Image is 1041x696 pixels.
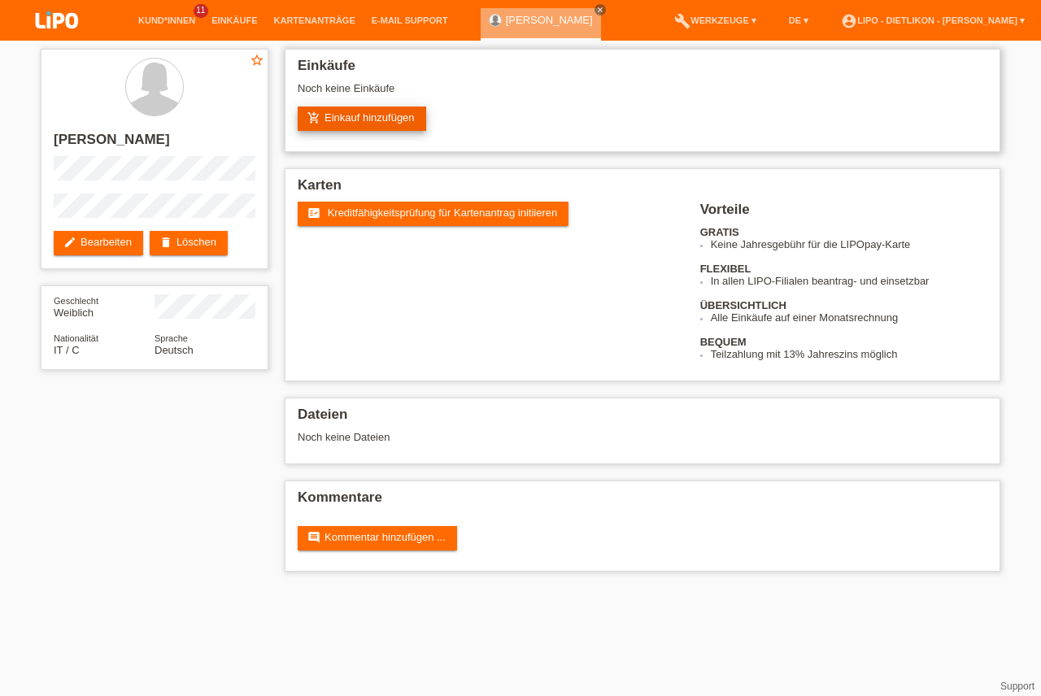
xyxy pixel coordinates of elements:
[266,15,364,25] a: Kartenanträge
[781,15,817,25] a: DE ▾
[700,226,739,238] b: GRATIS
[596,6,604,14] i: close
[298,202,568,226] a: fact_check Kreditfähigkeitsprüfung für Kartenantrag initiieren
[54,333,98,343] span: Nationalität
[298,177,987,202] h2: Karten
[700,202,987,226] h2: Vorteile
[700,336,747,348] b: BEQUEM
[250,53,264,70] a: star_border
[298,82,987,107] div: Noch keine Einkäufe
[700,263,751,275] b: FLEXIBEL
[595,4,606,15] a: close
[54,294,155,319] div: Weiblich
[54,231,143,255] a: editBearbeiten
[711,348,987,360] li: Teilzahlung mit 13% Jahreszins möglich
[298,58,987,82] h2: Einkäufe
[833,15,1033,25] a: account_circleLIPO - Dietlikon - [PERSON_NAME] ▾
[711,275,987,287] li: In allen LIPO-Filialen beantrag- und einsetzbar
[711,238,987,250] li: Keine Jahresgebühr für die LIPOpay-Karte
[307,111,320,124] i: add_shopping_cart
[298,526,457,550] a: commentKommentar hinzufügen ...
[194,4,208,18] span: 11
[63,236,76,249] i: edit
[666,15,764,25] a: buildWerkzeuge ▾
[674,13,690,29] i: build
[1000,681,1034,692] a: Support
[711,311,987,324] li: Alle Einkäufe auf einer Monatsrechnung
[298,489,987,514] h2: Kommentare
[506,14,593,26] a: [PERSON_NAME]
[700,299,786,311] b: ÜBERSICHTLICH
[130,15,203,25] a: Kund*innen
[203,15,265,25] a: Einkäufe
[16,33,98,46] a: LIPO pay
[307,207,320,220] i: fact_check
[54,344,80,356] span: Italien / C / 18.06.2011
[159,236,172,249] i: delete
[54,132,255,156] h2: [PERSON_NAME]
[150,231,228,255] a: deleteLöschen
[841,13,857,29] i: account_circle
[54,296,98,306] span: Geschlecht
[155,344,194,356] span: Deutsch
[307,531,320,544] i: comment
[328,207,558,219] span: Kreditfähigkeitsprüfung für Kartenantrag initiieren
[155,333,188,343] span: Sprache
[298,407,987,431] h2: Dateien
[364,15,456,25] a: E-Mail Support
[298,431,795,443] div: Noch keine Dateien
[298,107,426,131] a: add_shopping_cartEinkauf hinzufügen
[250,53,264,67] i: star_border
